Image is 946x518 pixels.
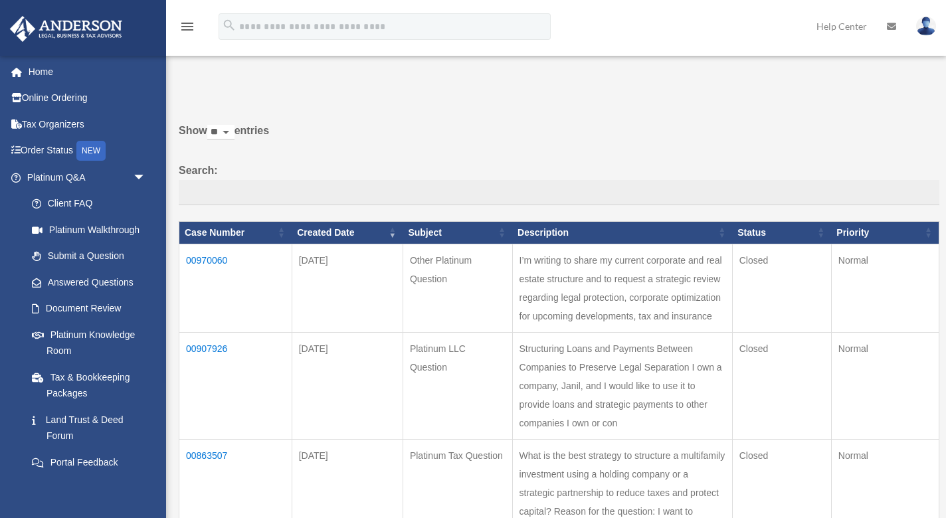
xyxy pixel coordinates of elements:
td: I’m writing to share my current corporate and real estate structure and to request a strategic re... [512,244,732,332]
img: User Pic [916,17,936,36]
a: Platinum Knowledge Room [19,321,159,364]
td: 00907926 [179,332,292,439]
td: Closed [732,244,831,332]
label: Show entries [179,122,939,153]
div: NEW [76,141,106,161]
select: Showentries [207,125,235,140]
a: Platinum Walkthrough [19,216,159,243]
a: Submit a Question [19,243,159,270]
i: search [222,18,236,33]
a: Land Trust & Deed Forum [19,406,159,449]
td: Other Platinum Question [403,244,512,332]
a: Tax Organizers [9,111,166,137]
td: Closed [732,332,831,439]
td: Normal [831,332,939,439]
th: Status: activate to sort column ascending [732,221,831,244]
a: Platinum Q&Aarrow_drop_down [9,164,159,191]
a: Online Ordering [9,85,166,112]
th: Subject: activate to sort column ascending [403,221,512,244]
td: [DATE] [292,244,403,332]
th: Created Date: activate to sort column ascending [292,221,403,244]
td: Structuring Loans and Payments Between Companies to Preserve Legal Separation I own a company, Ja... [512,332,732,439]
td: Normal [831,244,939,332]
a: Answered Questions [19,269,153,296]
a: Order StatusNEW [9,137,166,165]
a: Client FAQ [19,191,159,217]
th: Case Number: activate to sort column ascending [179,221,292,244]
span: arrow_drop_down [133,164,159,191]
a: Home [9,58,166,85]
td: [DATE] [292,332,403,439]
a: Tax & Bookkeeping Packages [19,364,159,406]
input: Search: [179,180,939,205]
label: Search: [179,161,939,205]
i: menu [179,19,195,35]
img: Anderson Advisors Platinum Portal [6,16,126,42]
a: Document Review [19,296,159,322]
th: Description: activate to sort column ascending [512,221,732,244]
a: menu [179,23,195,35]
th: Priority: activate to sort column ascending [831,221,939,244]
td: 00970060 [179,244,292,332]
a: Portal Feedback [19,449,159,475]
td: Platinum LLC Question [403,332,512,439]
